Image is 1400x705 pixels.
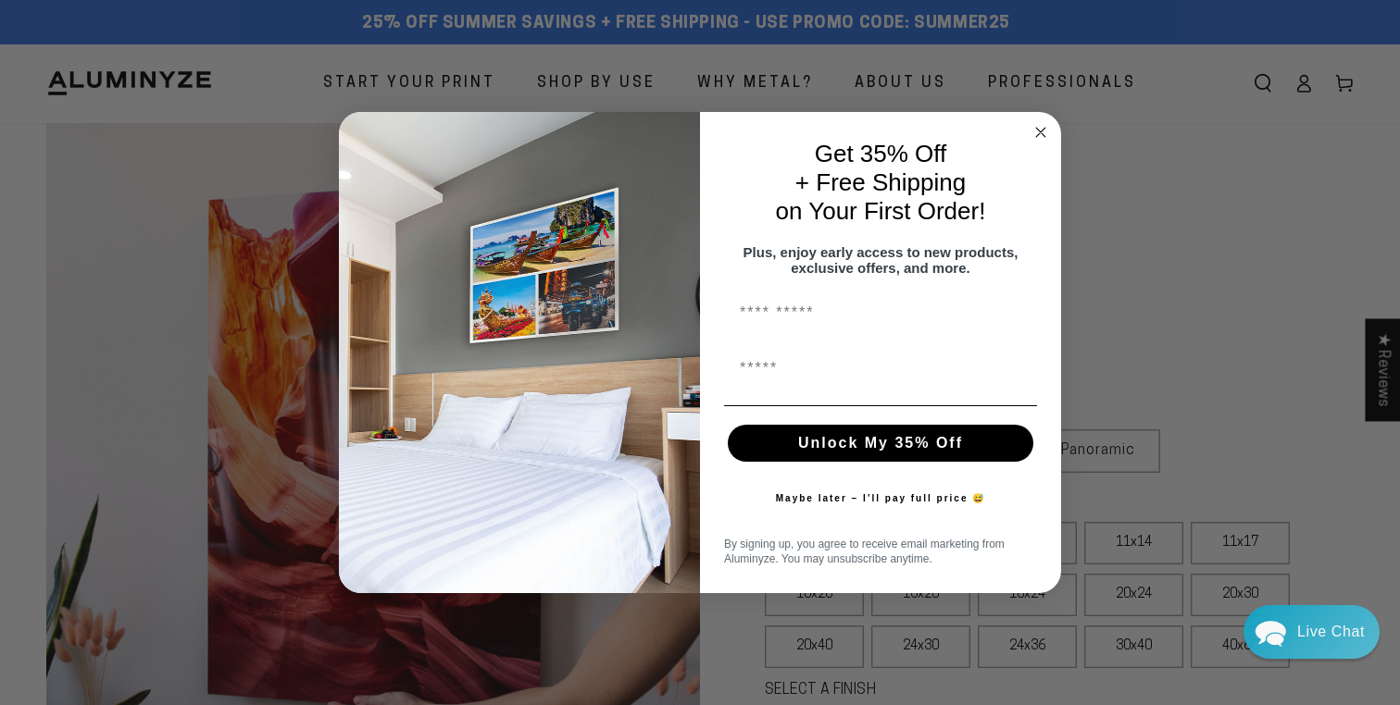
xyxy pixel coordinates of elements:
div: Chat widget toggle [1244,605,1380,659]
button: Unlock My 35% Off [728,425,1033,462]
span: Plus, enjoy early access to new products, exclusive offers, and more. [744,244,1019,276]
span: Get 35% Off [815,140,947,167]
span: By signing up, you agree to receive email marketing from Aluminyze. You may unsubscribe anytime. [724,538,1005,565]
img: 728e4f65-7e6c-44e2-b7d1-0292a396982f.jpeg [339,112,700,593]
span: + Free Shipping [795,168,966,196]
div: Contact Us Directly [1297,605,1365,659]
img: underline [724,405,1037,406]
button: Close dialog [1030,121,1052,143]
span: on Your First Order! [776,197,986,225]
button: Maybe later – I’ll pay full price 😅 [767,480,995,517]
